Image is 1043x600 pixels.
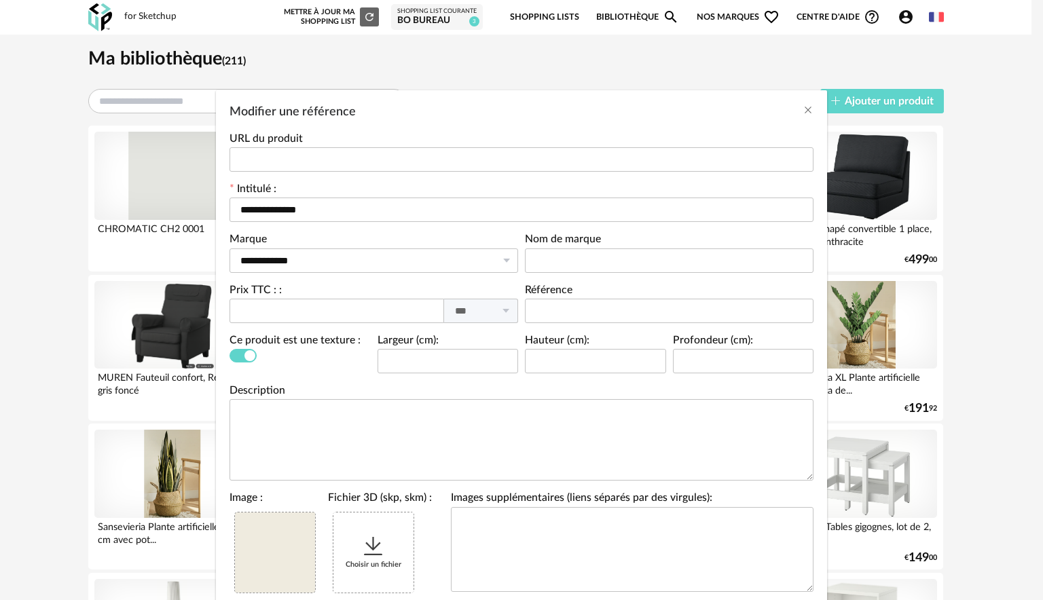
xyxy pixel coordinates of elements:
[230,386,285,399] label: Description
[525,234,601,248] label: Nom de marque
[230,493,263,506] label: Image :
[230,106,356,118] span: Modifier une référence
[230,335,361,349] label: Ce produit est une texture :
[803,104,813,118] button: Close
[673,335,753,349] label: Profondeur (cm):
[230,234,267,248] label: Marque
[378,335,439,349] label: Largeur (cm):
[451,493,712,506] label: Images supplémentaires (liens séparés par des virgules):
[230,184,276,198] label: Intitulé :
[525,335,589,349] label: Hauteur (cm):
[230,284,282,295] label: Prix TTC : :
[328,493,432,506] label: Fichier 3D (skp, skm) :
[333,512,414,593] div: Choisir un fichier
[230,134,303,147] label: URL du produit
[525,285,572,299] label: Référence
